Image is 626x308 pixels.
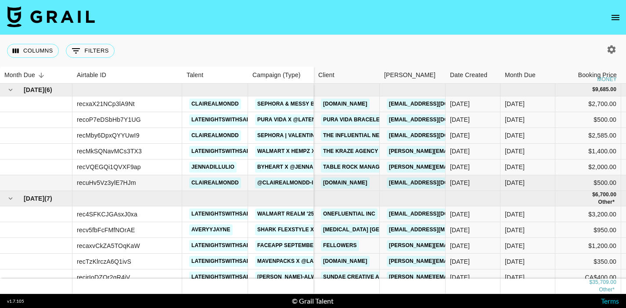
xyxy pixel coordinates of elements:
[292,297,334,305] div: © Grail Talent
[24,194,44,203] span: [DATE]
[77,115,141,124] div: recoP7eDSbHb7Y1UG
[387,272,530,283] a: [PERSON_NAME][EMAIL_ADDRESS][DOMAIN_NAME]
[7,298,24,304] div: v 1.7.105
[321,209,378,219] a: OneFluential Inc
[450,147,470,156] div: 9/24/2025
[321,177,370,188] a: [DOMAIN_NAME]
[252,67,301,84] div: Campaign (Type)
[505,115,525,124] div: Oct '25
[387,240,486,251] a: [PERSON_NAME][EMAIL_ADDRESS]
[189,99,241,110] a: clairealmondd
[321,146,380,157] a: The Kraze Agency
[66,44,115,58] button: Show filters
[255,209,425,219] a: Walmart Realm '25 | September x @latenightwithsara
[555,269,621,285] div: CA$400.00
[189,240,256,251] a: latenightswithsara
[384,67,435,84] div: [PERSON_NAME]
[321,114,389,125] a: Pura Vida Bracelets
[555,222,621,238] div: $950.00
[321,224,429,235] a: [MEDICAL_DATA] [GEOGRAPHIC_DATA]
[77,273,130,282] div: recjrIoDZQr2gR4iV
[321,240,359,251] a: Fellowers
[595,191,616,198] div: 6,700.00
[255,130,440,141] a: Sephora | Valentino Makeup September x @clairealmondd
[555,159,621,175] div: $2,000.00
[598,199,615,205] span: CA$ 400.00
[189,272,256,283] a: latenightswithsara
[555,254,621,269] div: $350.00
[77,241,140,250] div: recaxvCkZA5TOqKaW
[189,209,256,219] a: latenightswithsara
[24,85,44,94] span: [DATE]
[387,177,485,188] a: [EMAIL_ADDRESS][DOMAIN_NAME]
[318,67,335,84] div: Client
[77,67,106,84] div: Airtable ID
[248,67,314,84] div: Campaign (Type)
[255,272,389,283] a: [PERSON_NAME]-ALWAYSON-SEPTEMBER25-001
[189,162,237,173] a: jennadillulio
[255,162,340,173] a: ByHeart x @JennaDillulio
[321,272,463,283] a: Sundae Creative Agency ([GEOGRAPHIC_DATA])
[450,241,470,250] div: 9/17/2025
[599,287,615,293] span: CA$ 800.00
[505,99,525,108] div: Oct '25
[450,131,470,140] div: 9/2/2025
[255,224,362,235] a: Shark FlexStyle x @averyyjayne
[321,130,402,141] a: The Influential Network
[505,178,525,187] div: Oct '25
[187,67,203,84] div: Talent
[387,114,485,125] a: [EMAIL_ADDRESS][DOMAIN_NAME]
[555,175,621,191] div: $500.00
[77,210,137,219] div: rec4SFKCJGAsxJ0xa
[555,112,621,128] div: $500.00
[189,130,241,141] a: clairealmondd
[607,9,624,26] button: open drawer
[505,257,525,266] div: Sep '25
[72,67,182,84] div: Airtable ID
[450,163,470,171] div: 9/2/2025
[450,257,470,266] div: 9/11/2025
[255,146,383,157] a: Walmart x Hempz x @latenightwithsara
[321,99,370,110] a: [DOMAIN_NAME]
[450,67,487,84] div: Date Created
[387,224,530,235] a: [EMAIL_ADDRESS][MEDICAL_DATA][DOMAIN_NAME]
[77,131,140,140] div: recMby6DpxQYYUwI9
[189,177,241,188] a: clairealmondd
[321,256,370,267] a: [DOMAIN_NAME]
[387,256,530,267] a: [PERSON_NAME][EMAIL_ADDRESS][DOMAIN_NAME]
[44,85,52,94] span: ( 6 )
[592,86,595,93] div: $
[189,224,233,235] a: averyyjayne
[555,238,621,254] div: $1,200.00
[387,99,485,110] a: [EMAIL_ADDRESS][DOMAIN_NAME]
[4,192,17,205] button: hide children
[387,209,485,219] a: [EMAIL_ADDRESS][DOMAIN_NAME]
[500,67,555,84] div: Month Due
[450,273,470,282] div: 9/24/2025
[592,191,595,198] div: $
[555,144,621,159] div: $1,400.00
[505,273,525,282] div: Sep '25
[7,6,95,27] img: Grail Talent
[255,99,426,110] a: Sephora & Messy by [PERSON_NAME] x @clairealmondd
[77,178,136,187] div: recuHv5Vz3ylE7HJm
[387,130,485,141] a: [EMAIL_ADDRESS][DOMAIN_NAME]
[189,114,256,125] a: latenightswithsara
[446,67,500,84] div: Date Created
[380,67,446,84] div: Booker
[592,279,616,286] div: 35,709.00
[505,67,536,84] div: Month Due
[578,67,617,84] div: Booking Price
[77,163,141,171] div: recVQEGQi1QVXF9ap
[555,128,621,144] div: $2,585.00
[77,147,142,156] div: recMkSQNavMCs3TX3
[450,99,470,108] div: 8/19/2025
[505,226,525,234] div: Sep '25
[450,210,470,219] div: 9/2/2025
[255,240,391,251] a: FACEAPP September x @Latenightwithsara
[77,226,135,234] div: recv5fbFcFMfNOrAE
[589,279,592,286] div: $
[505,241,525,250] div: Sep '25
[4,67,35,84] div: Month Due
[597,77,617,82] div: money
